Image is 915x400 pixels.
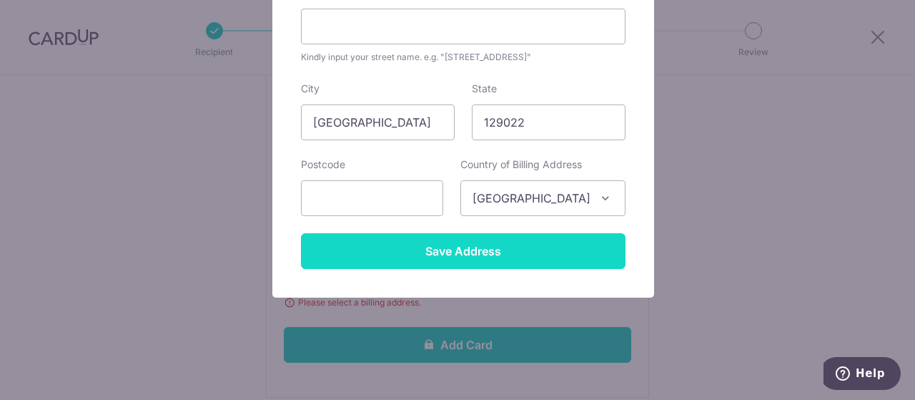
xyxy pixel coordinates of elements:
[301,233,625,269] input: Save Address
[472,82,497,96] label: State
[301,82,320,96] label: City
[460,180,625,216] span: Singapore
[461,181,625,215] span: Singapore
[823,357,901,393] iframe: Opens a widget where you can find more information
[460,157,582,172] label: Country of Billing Address
[301,157,345,172] label: Postcode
